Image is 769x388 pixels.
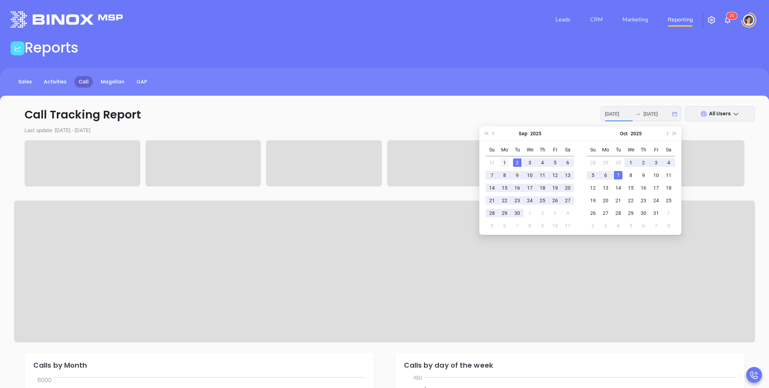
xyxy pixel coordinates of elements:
[709,110,731,117] span: All Users
[132,76,151,88] a: GAP
[707,16,716,24] img: iconSetting
[564,209,572,217] div: 4
[486,169,498,182] td: 2025-09-07
[536,182,549,194] td: 2025-09-18
[486,182,498,194] td: 2025-09-14
[498,207,511,219] td: 2025-09-29
[662,156,675,169] td: 2025-10-04
[536,156,549,169] td: 2025-09-04
[488,158,496,167] div: 31
[662,169,675,182] td: 2025-10-11
[498,194,511,207] td: 2025-09-22
[587,207,599,219] td: 2025-10-26
[500,196,509,205] div: 22
[643,110,671,118] input: End date
[587,169,599,182] td: 2025-10-05
[488,171,496,179] div: 7
[650,182,662,194] td: 2025-10-17
[500,222,509,230] div: 6
[650,156,662,169] td: 2025-10-03
[526,209,534,217] div: 1
[627,171,635,179] div: 8
[564,158,572,167] div: 6
[652,196,660,205] div: 24
[652,209,660,217] div: 31
[513,222,521,230] div: 7
[612,144,625,156] th: Tu
[536,169,549,182] td: 2025-09-11
[627,222,635,230] div: 5
[486,207,498,219] td: 2025-09-28
[549,169,561,182] td: 2025-09-12
[599,156,612,169] td: 2025-09-29
[511,182,524,194] td: 2025-09-16
[524,156,536,169] td: 2025-09-03
[551,222,559,230] div: 10
[625,182,637,194] td: 2025-10-15
[513,184,521,192] div: 16
[561,169,574,182] td: 2025-09-13
[498,182,511,194] td: 2025-09-15
[635,111,641,117] span: to
[639,222,648,230] div: 6
[500,209,509,217] div: 29
[524,144,536,156] th: We
[587,219,599,232] td: 2025-11-02
[662,144,675,156] th: Sa
[536,219,549,232] td: 2025-10-09
[605,110,632,118] input: Start date
[650,169,662,182] td: 2025-10-10
[519,127,527,141] button: Choose a month
[511,144,524,156] th: Tu
[599,207,612,219] td: 2025-10-27
[625,144,637,156] th: We
[538,196,547,205] div: 25
[612,182,625,194] td: 2025-10-14
[561,219,574,232] td: 2025-10-11
[549,144,561,156] th: Fr
[587,156,599,169] td: 2025-09-28
[652,222,660,230] div: 7
[413,373,422,381] tspan: 160
[589,222,597,230] div: 2
[601,184,610,192] div: 13
[549,219,561,232] td: 2025-10-10
[637,156,650,169] td: 2025-10-02
[33,362,367,369] div: Calls by Month
[650,219,662,232] td: 2025-11-07
[513,158,521,167] div: 2
[630,127,642,141] button: Choose a year
[536,194,549,207] td: 2025-09-25
[601,158,610,167] div: 29
[587,182,599,194] td: 2025-10-12
[650,194,662,207] td: 2025-10-24
[551,158,559,167] div: 5
[587,144,599,156] th: Su
[25,39,79,56] h1: Reports
[637,169,650,182] td: 2025-10-09
[536,207,549,219] td: 2025-10-02
[614,171,622,179] div: 7
[14,76,36,88] a: Sales
[486,219,498,232] td: 2025-10-05
[663,127,670,141] button: Next month (PageDown)
[500,158,509,167] div: 1
[14,127,755,135] p: Last update: [DATE] - [DATE]
[96,76,129,88] a: Magellan
[650,207,662,219] td: 2025-10-31
[665,158,673,167] div: 4
[74,76,93,88] a: Call
[500,184,509,192] div: 15
[620,127,628,141] button: Choose a month
[561,144,574,156] th: Sa
[524,194,536,207] td: 2025-09-24
[404,362,738,369] div: Calls by day of the week
[652,184,660,192] div: 17
[637,219,650,232] td: 2025-11-06
[665,196,673,205] div: 25
[526,222,534,230] div: 8
[614,209,622,217] div: 28
[625,169,637,182] td: 2025-10-08
[498,169,511,182] td: 2025-09-08
[511,194,524,207] td: 2025-09-23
